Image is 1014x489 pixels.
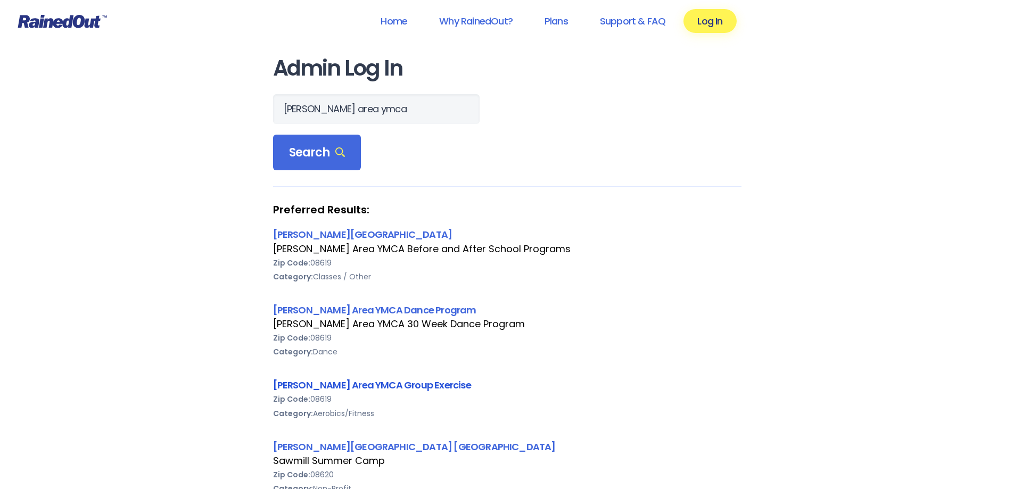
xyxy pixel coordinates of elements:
b: Zip Code: [273,469,310,480]
a: [PERSON_NAME] Area YMCA Group Exercise [273,378,471,392]
div: Aerobics/Fitness [273,407,741,420]
div: 08620 [273,468,741,482]
a: Support & FAQ [586,9,679,33]
div: 08619 [273,331,741,345]
a: Log In [683,9,736,33]
a: [PERSON_NAME][GEOGRAPHIC_DATA] [GEOGRAPHIC_DATA] [273,440,556,453]
input: Search Orgs… [273,94,480,124]
div: [PERSON_NAME][GEOGRAPHIC_DATA] [GEOGRAPHIC_DATA] [273,440,741,454]
a: Why RainedOut? [425,9,526,33]
b: Category: [273,271,313,282]
a: Plans [531,9,582,33]
a: Home [367,9,421,33]
a: [PERSON_NAME] Area YMCA Dance Program [273,303,476,317]
div: Sawmill Summer Camp [273,454,741,468]
div: [PERSON_NAME] Area YMCA Group Exercise [273,378,741,392]
a: [PERSON_NAME][GEOGRAPHIC_DATA] [273,228,452,241]
b: Category: [273,408,313,419]
h1: Admin Log In [273,56,741,80]
b: Zip Code: [273,333,310,343]
div: 08619 [273,392,741,406]
div: [PERSON_NAME][GEOGRAPHIC_DATA] [273,227,741,242]
div: Classes / Other [273,270,741,284]
b: Category: [273,346,313,357]
strong: Preferred Results: [273,203,741,217]
span: Search [289,145,345,160]
div: [PERSON_NAME] Area YMCA Dance Program [273,303,741,317]
div: [PERSON_NAME] Area YMCA Before and After School Programs [273,242,741,256]
div: Search [273,135,361,171]
b: Zip Code: [273,394,310,404]
div: [PERSON_NAME] Area YMCA 30 Week Dance Program [273,317,741,331]
div: Dance [273,345,741,359]
b: Zip Code: [273,258,310,268]
div: 08619 [273,256,741,270]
